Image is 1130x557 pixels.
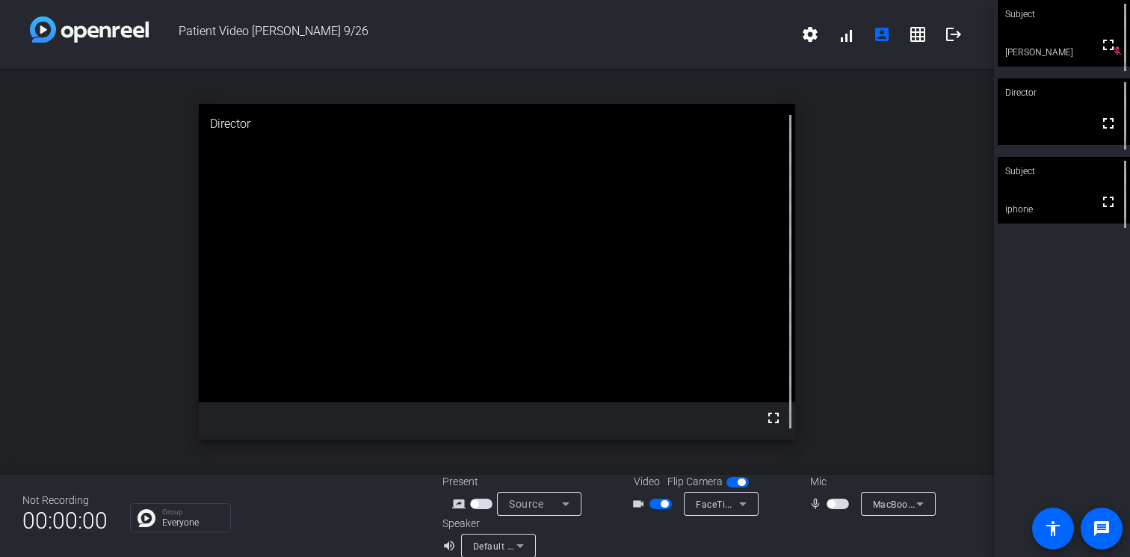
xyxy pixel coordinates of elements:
[998,79,1130,107] div: Director
[442,474,592,490] div: Present
[998,157,1130,185] div: Subject
[149,16,792,52] span: Patient Video [PERSON_NAME] 9/26
[873,498,1025,510] span: MacBook Pro Microphone (Built-in)
[138,509,155,527] img: Chat Icon
[22,502,108,539] span: 00:00:00
[30,16,149,43] img: white-gradient.svg
[828,16,864,52] button: signal_cellular_alt
[1099,193,1117,211] mat-icon: fullscreen
[632,495,649,513] mat-icon: videocam_outline
[452,495,470,513] mat-icon: screen_share_outline
[945,25,963,43] mat-icon: logout
[162,518,223,527] p: Everyone
[22,493,108,508] div: Not Recording
[801,25,819,43] mat-icon: settings
[667,474,723,490] span: Flip Camera
[765,409,782,427] mat-icon: fullscreen
[873,25,891,43] mat-icon: account_box
[1093,520,1111,538] mat-icon: message
[809,495,827,513] mat-icon: mic_none
[634,474,660,490] span: Video
[473,540,653,552] span: Default - MacBook Pro Speakers (Built-in)
[199,104,795,144] div: Director
[1044,520,1062,538] mat-icon: accessibility
[696,498,855,510] span: FaceTime HD Camera (D288:[DATE])
[1099,114,1117,132] mat-icon: fullscreen
[442,537,460,555] mat-icon: volume_up
[909,25,927,43] mat-icon: grid_on
[795,474,945,490] div: Mic
[442,516,532,532] div: Speaker
[162,508,223,516] p: Group
[509,498,543,510] span: Source
[1099,36,1117,54] mat-icon: fullscreen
